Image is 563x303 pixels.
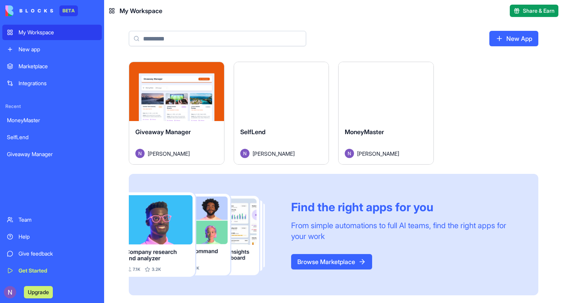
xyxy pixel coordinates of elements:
a: New app [2,42,102,57]
a: Giveaway ManagerAvatar[PERSON_NAME] [129,62,224,165]
div: SelfLend [7,133,97,141]
a: Giveaway Manager [2,146,102,162]
img: Frame_181_egmpey.png [129,192,279,277]
a: Team [2,212,102,227]
div: Help [19,233,97,241]
a: Give feedback [2,246,102,261]
div: New app [19,45,97,53]
span: MoneyMaster [345,128,384,136]
a: Browse Marketplace [291,254,372,269]
div: Find the right apps for you [291,200,520,214]
a: My Workspace [2,25,102,40]
img: Avatar [345,149,354,158]
img: Avatar [240,149,249,158]
span: [PERSON_NAME] [357,150,399,158]
div: Giveaway Manager [7,150,97,158]
button: Share & Earn [510,5,558,17]
div: From simple automations to full AI teams, find the right apps for your work [291,220,520,242]
a: Help [2,229,102,244]
button: Upgrade [24,286,53,298]
a: MoneyMaster [2,113,102,128]
div: Get Started [19,267,97,274]
span: Giveaway Manager [135,128,191,136]
div: Give feedback [19,250,97,258]
a: Integrations [2,76,102,91]
a: SelfLend [2,130,102,145]
span: SelfLend [240,128,266,136]
img: Avatar [135,149,145,158]
span: Recent [2,103,102,109]
a: Marketplace [2,59,102,74]
span: Share & Earn [523,7,555,15]
div: My Workspace [19,29,97,36]
img: ACg8ocKqpMLrjRbjw3-EunZZHqD1E129EI-fRv5qrrmmBfEv7-rekQ=s96-c [4,286,16,298]
a: MoneyMasterAvatar[PERSON_NAME] [338,62,434,165]
a: BETA [5,5,78,16]
div: BETA [59,5,78,16]
img: logo [5,5,53,16]
div: MoneyMaster [7,116,97,124]
span: [PERSON_NAME] [253,150,295,158]
a: Get Started [2,263,102,278]
a: SelfLendAvatar[PERSON_NAME] [234,62,329,165]
div: Integrations [19,79,97,87]
a: Upgrade [24,288,53,296]
div: Marketplace [19,62,97,70]
span: [PERSON_NAME] [148,150,190,158]
a: New App [489,31,538,46]
span: My Workspace [120,6,162,15]
div: Team [19,216,97,224]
